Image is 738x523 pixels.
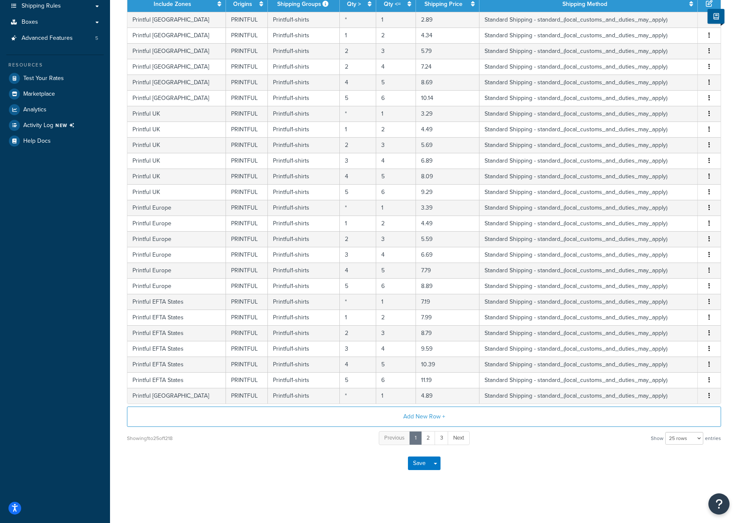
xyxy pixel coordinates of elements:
td: Printful1-shirts [268,12,340,28]
td: Standard Shipping - standard_(local_customs_and_duties_may_apply) [479,263,698,278]
td: 5 [340,278,376,294]
a: Help Docs [6,133,104,149]
td: 2 [340,59,376,75]
td: 5.59 [416,231,479,247]
td: PRINTFUL [226,59,268,75]
td: Standard Shipping - standard_(local_customs_and_duties_may_apply) [479,122,698,137]
td: Printful1-shirts [268,200,340,216]
td: PRINTFUL [226,325,268,341]
td: Printful1-shirts [268,106,340,122]
td: PRINTFUL [226,28,268,43]
td: PRINTFUL [226,90,268,106]
td: 1 [376,106,416,122]
a: Marketplace [6,86,104,102]
td: 4.34 [416,28,479,43]
td: Printful Europe [127,200,226,216]
td: Standard Shipping - standard_(local_customs_and_duties_may_apply) [479,137,698,153]
td: Printful UK [127,137,226,153]
td: Printful [GEOGRAPHIC_DATA] [127,28,226,43]
td: Standard Shipping - standard_(local_customs_and_duties_may_apply) [479,310,698,325]
td: PRINTFUL [226,153,268,169]
td: PRINTFUL [226,169,268,184]
td: PRINTFUL [226,137,268,153]
span: Show [651,432,664,444]
td: Standard Shipping - standard_(local_customs_and_duties_may_apply) [479,294,698,310]
td: Standard Shipping - standard_(local_customs_and_duties_may_apply) [479,184,698,200]
span: Boxes [22,19,38,26]
button: Open Resource Center [708,493,730,515]
td: Standard Shipping - standard_(local_customs_and_duties_may_apply) [479,231,698,247]
a: Activity LogNEW [6,118,104,133]
td: Printful1-shirts [268,122,340,137]
a: Previous [379,431,410,445]
span: 5 [95,35,98,42]
td: 2 [376,28,416,43]
td: Printful [GEOGRAPHIC_DATA] [127,43,226,59]
td: Printful Europe [127,231,226,247]
td: 3 [340,153,376,169]
td: PRINTFUL [226,75,268,90]
td: 3 [376,137,416,153]
td: 1 [376,200,416,216]
span: Advanced Features [22,35,73,42]
td: 7.19 [416,294,479,310]
td: 5.79 [416,43,479,59]
a: 3 [435,431,449,445]
td: Printful1-shirts [268,263,340,278]
td: PRINTFUL [226,263,268,278]
td: 3 [376,231,416,247]
td: Printful UK [127,106,226,122]
td: Standard Shipping - standard_(local_customs_and_duties_may_apply) [479,43,698,59]
td: PRINTFUL [226,278,268,294]
td: Printful EFTA States [127,341,226,357]
td: 4 [340,75,376,90]
td: Printful1-shirts [268,310,340,325]
span: Previous [384,434,405,442]
td: 4.49 [416,122,479,137]
td: Printful1-shirts [268,184,340,200]
td: 5 [376,263,416,278]
td: 6 [376,184,416,200]
span: Activity Log [23,120,78,131]
td: Printful1-shirts [268,325,340,341]
td: PRINTFUL [226,372,268,388]
td: 6 [376,372,416,388]
td: Printful EFTA States [127,294,226,310]
a: Advanced Features5 [6,30,104,46]
td: 8.79 [416,325,479,341]
td: Printful EFTA States [127,310,226,325]
td: Standard Shipping - standard_(local_customs_and_duties_may_apply) [479,372,698,388]
td: 6.69 [416,247,479,263]
td: Printful1-shirts [268,372,340,388]
td: 2 [340,43,376,59]
td: Printful [GEOGRAPHIC_DATA] [127,59,226,75]
td: 3 [340,341,376,357]
td: 11.19 [416,372,479,388]
li: Boxes [6,14,104,30]
td: 3.39 [416,200,479,216]
td: PRINTFUL [226,43,268,59]
td: Printful EFTA States [127,325,226,341]
td: Printful1-shirts [268,137,340,153]
td: 8.89 [416,278,479,294]
div: Showing 1 to 25 of 1218 [127,432,173,444]
a: 2 [421,431,435,445]
td: 3 [340,247,376,263]
td: 5 [376,75,416,90]
td: 2 [376,310,416,325]
li: Analytics [6,102,104,117]
td: Printful1-shirts [268,216,340,231]
td: PRINTFUL [226,357,268,372]
td: PRINTFUL [226,106,268,122]
td: Printful Europe [127,247,226,263]
td: 1 [340,216,376,231]
td: Printful1-shirts [268,388,340,404]
td: 6.89 [416,153,479,169]
td: Printful1-shirts [268,43,340,59]
td: 7.99 [416,310,479,325]
td: Printful1-shirts [268,59,340,75]
span: Test Your Rates [23,75,64,82]
td: 1 [376,388,416,404]
span: Analytics [23,106,47,113]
